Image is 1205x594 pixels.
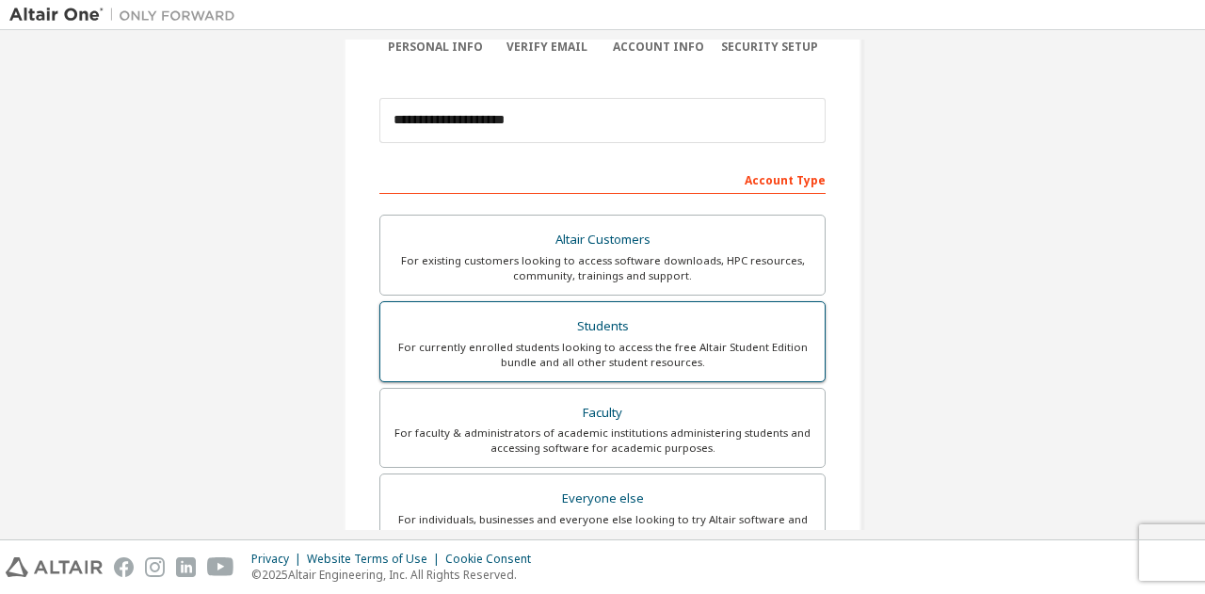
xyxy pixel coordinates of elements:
[715,40,827,55] div: Security Setup
[379,40,491,55] div: Personal Info
[445,552,542,567] div: Cookie Consent
[9,6,245,24] img: Altair One
[392,425,813,456] div: For faculty & administrators of academic institutions administering students and accessing softwa...
[392,486,813,512] div: Everyone else
[251,552,307,567] div: Privacy
[6,557,103,577] img: altair_logo.svg
[392,512,813,542] div: For individuals, businesses and everyone else looking to try Altair software and explore our prod...
[307,552,445,567] div: Website Terms of Use
[207,557,234,577] img: youtube.svg
[392,253,813,283] div: For existing customers looking to access software downloads, HPC resources, community, trainings ...
[392,340,813,370] div: For currently enrolled students looking to access the free Altair Student Edition bundle and all ...
[392,227,813,253] div: Altair Customers
[379,164,826,194] div: Account Type
[251,567,542,583] p: © 2025 Altair Engineering, Inc. All Rights Reserved.
[602,40,715,55] div: Account Info
[392,313,813,340] div: Students
[491,40,603,55] div: Verify Email
[176,557,196,577] img: linkedin.svg
[392,400,813,426] div: Faculty
[114,557,134,577] img: facebook.svg
[145,557,165,577] img: instagram.svg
